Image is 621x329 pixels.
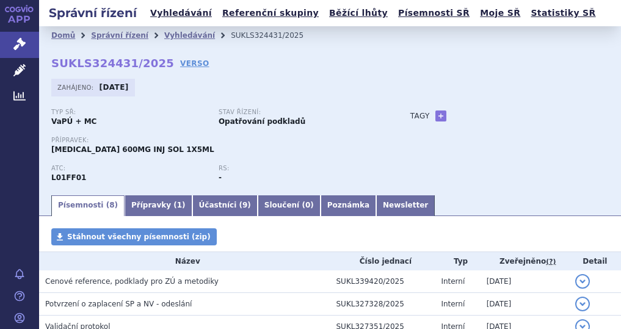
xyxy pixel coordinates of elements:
[180,57,209,70] a: VERSO
[481,252,569,270] th: Zveřejněno
[147,5,216,21] a: Vyhledávání
[51,117,96,126] strong: VaPÚ + MC
[45,300,192,308] span: Potvrzení o zaplacení SP a NV - odeslání
[305,201,310,209] span: 0
[219,173,222,182] strong: -
[192,195,258,216] a: Účastníci (9)
[219,109,374,116] p: Stav řízení:
[325,5,391,21] a: Běžící lhůty
[51,228,217,245] a: Stáhnout všechny písemnosti (zip)
[177,201,182,209] span: 1
[51,195,125,216] a: Písemnosti (8)
[476,5,524,21] a: Moje SŘ
[164,31,215,40] a: Vyhledávání
[569,252,621,270] th: Detail
[527,5,599,21] a: Statistiky SŘ
[441,300,465,308] span: Interní
[67,233,211,241] span: Stáhnout všechny písemnosti (zip)
[51,145,214,154] span: [MEDICAL_DATA] 600MG INJ SOL 1X5ML
[376,195,435,216] a: Newsletter
[321,195,376,216] a: Poznámka
[219,5,322,21] a: Referenční skupiny
[39,4,147,21] h2: Správní řízení
[51,31,75,40] a: Domů
[330,270,435,293] td: SUKL339420/2025
[39,252,330,270] th: Název
[441,277,465,286] span: Interní
[219,165,374,172] p: RS:
[330,252,435,270] th: Číslo jednací
[242,201,247,209] span: 9
[51,137,386,144] p: Přípravek:
[91,31,148,40] a: Správní řízení
[57,82,96,92] span: Zahájeno:
[45,277,219,286] span: Cenové reference, podklady pro ZÚ a metodiky
[330,292,435,315] td: SUKL327328/2025
[219,117,305,126] strong: Opatřování podkladů
[481,270,569,293] td: [DATE]
[575,297,590,311] button: detail
[575,274,590,289] button: detail
[51,165,206,172] p: ATC:
[100,83,129,92] strong: [DATE]
[51,173,86,182] strong: NIVOLUMAB
[109,201,114,209] span: 8
[258,195,321,216] a: Sloučení (0)
[410,109,430,123] h3: Tagy
[125,195,192,216] a: Přípravky (1)
[435,110,446,121] a: +
[51,57,174,70] strong: SUKLS324431/2025
[51,109,206,116] p: Typ SŘ:
[435,252,480,270] th: Typ
[481,292,569,315] td: [DATE]
[394,5,473,21] a: Písemnosti SŘ
[231,26,319,45] li: SUKLS324431/2025
[546,258,556,266] abbr: (?)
